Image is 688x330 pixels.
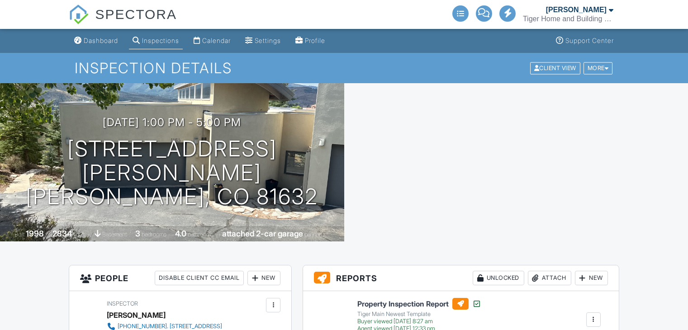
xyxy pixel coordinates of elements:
[69,5,89,24] img: The Best Home Inspection Software - Spectora
[357,311,481,318] div: Tiger Main Newest Template
[103,116,241,128] h3: [DATE] 1:00 pm - 5:00 pm
[26,229,44,238] div: 1998
[142,37,179,44] div: Inspections
[304,231,322,238] span: parking
[84,37,118,44] div: Dashboard
[222,229,303,238] div: attached 2-car garage
[565,37,614,44] div: Support Center
[129,33,183,49] a: Inspections
[107,308,166,322] div: [PERSON_NAME]
[529,64,583,71] a: Client View
[530,62,580,74] div: Client View
[155,271,244,285] div: Disable Client CC Email
[135,229,140,238] div: 3
[102,231,127,238] span: basement
[584,62,613,74] div: More
[52,229,72,238] div: 2834
[523,14,613,24] div: Tiger Home and Building Inspections
[69,14,177,30] a: SPECTORA
[75,60,613,76] h1: Inspection Details
[14,231,24,238] span: Built
[552,33,617,49] a: Support Center
[247,271,280,285] div: New
[190,33,234,49] a: Calendar
[175,229,186,238] div: 4.0
[69,265,291,291] h3: People
[575,271,608,285] div: New
[242,33,285,49] a: Settings
[357,298,481,310] h6: Property Inspection Report
[73,231,86,238] span: sq. ft.
[118,323,222,330] div: [PHONE_NUMBER]. [STREET_ADDRESS]
[107,300,138,307] span: Inspector
[305,37,325,44] div: Profile
[357,318,481,325] div: Buyer viewed [DATE] 8:27 am
[188,231,214,238] span: bathrooms
[528,271,571,285] div: Attach
[71,33,122,49] a: Dashboard
[303,265,619,291] h3: Reports
[473,271,524,285] div: Unlocked
[546,5,607,14] div: [PERSON_NAME]
[292,33,329,49] a: Profile
[14,137,330,208] h1: [STREET_ADDRESS][PERSON_NAME] [PERSON_NAME], CO 81632
[255,37,281,44] div: Settings
[142,231,166,238] span: bedrooms
[202,37,231,44] div: Calendar
[95,5,177,24] span: SPECTORA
